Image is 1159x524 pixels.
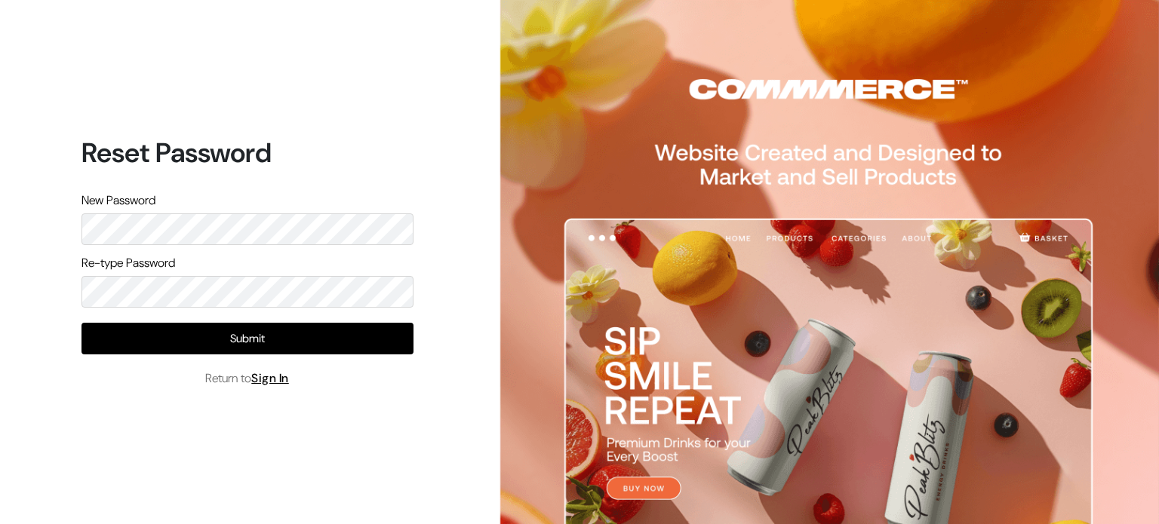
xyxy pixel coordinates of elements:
[205,369,289,388] span: Return to
[81,323,413,354] button: Submit
[81,254,175,272] label: Re-type Password
[251,370,289,386] a: Sign In
[81,136,413,169] h1: Reset Password
[81,192,155,210] label: New Password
